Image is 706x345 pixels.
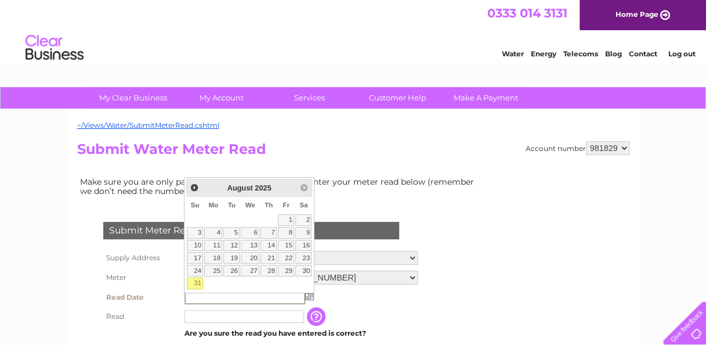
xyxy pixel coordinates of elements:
a: 26 [223,265,240,276]
a: 17 [187,252,203,264]
span: Monday [208,202,218,209]
a: Services [262,87,357,109]
a: 31 [187,278,203,289]
img: ... [305,291,314,300]
a: 4 [204,227,222,239]
a: 5 [223,227,240,239]
a: Log out [668,49,695,58]
span: Wednesday [245,202,255,209]
a: 14 [260,240,277,251]
a: 9 [295,227,312,239]
a: 6 [241,227,259,239]
a: 7 [260,227,277,239]
input: Information [307,307,328,326]
span: 2025 [255,184,271,192]
a: Water [502,49,524,58]
td: Are you sure the read you have entered is correct? [182,326,421,341]
span: Friday [283,202,289,209]
a: 0333 014 3131 [487,6,567,20]
a: 10 [187,240,203,251]
a: Blog [605,49,622,58]
a: My Account [173,87,269,109]
a: Prev [188,181,201,194]
a: Make A Payment [438,87,534,109]
a: 29 [278,265,294,276]
a: ~/Views/Water/SubmitMeterRead.cshtml [77,121,219,130]
a: Energy [531,49,556,58]
th: Read Date [100,287,182,307]
span: Thursday [265,202,273,209]
a: Customer Help [350,87,446,109]
a: 28 [260,265,277,276]
div: Account number [526,141,629,155]
a: 16 [295,240,312,251]
a: 2 [295,214,312,226]
span: August [227,184,253,192]
a: 23 [295,252,312,264]
a: 22 [278,252,294,264]
a: 25 [204,265,222,276]
a: 21 [260,252,277,264]
span: Saturday [299,202,307,209]
a: Contact [629,49,657,58]
div: Submit Meter Read [103,222,399,239]
a: 30 [295,265,312,276]
a: 20 [241,252,259,264]
a: 11 [204,240,222,251]
a: 12 [223,240,240,251]
a: 8 [278,227,294,239]
span: Sunday [191,202,200,209]
th: Supply Address [100,248,182,268]
a: 19 [223,252,240,264]
span: Tuesday [228,202,236,209]
a: 13 [241,240,259,251]
a: 15 [278,240,294,251]
span: Prev [190,183,199,192]
a: Telecoms [563,49,598,58]
a: 24 [187,265,203,276]
th: Meter [100,268,182,287]
a: 1 [278,214,294,226]
td: Make sure you are only paying for what you use. Simply enter your meter read below (remember we d... [77,174,483,199]
a: 27 [241,265,259,276]
a: 3 [187,227,203,239]
div: Clear Business is a trading name of Verastar Limited (registered in [GEOGRAPHIC_DATA] No. 3667643... [79,6,628,56]
th: Read [100,307,182,326]
img: logo.png [25,30,84,66]
a: My Clear Business [85,87,181,109]
a: 18 [204,252,222,264]
h2: Submit Water Meter Read [77,141,629,163]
